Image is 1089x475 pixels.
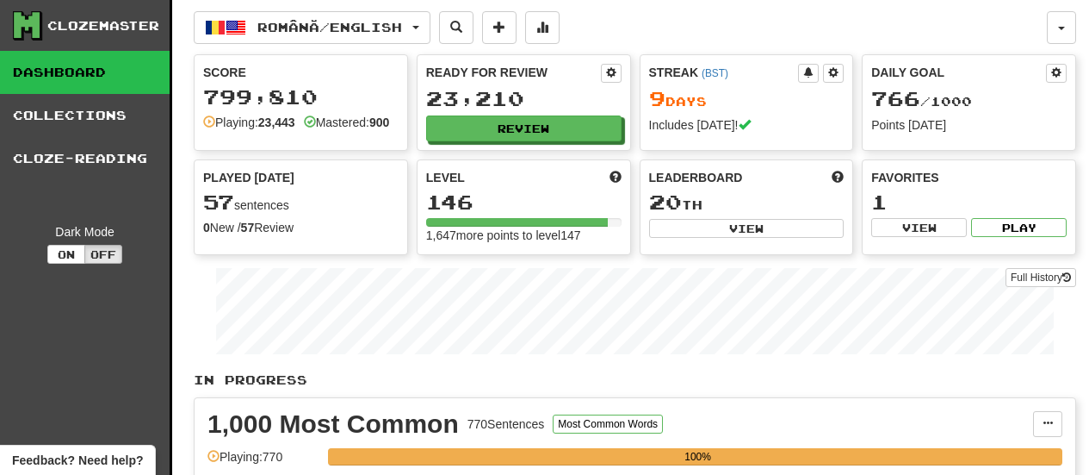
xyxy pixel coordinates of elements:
[241,221,255,234] strong: 57
[871,94,972,109] span: / 1000
[47,245,85,264] button: On
[203,86,399,108] div: 799,810
[482,11,517,44] button: Add sentence to collection
[609,169,622,186] span: Score more points to level up
[203,191,399,214] div: sentences
[203,169,294,186] span: Played [DATE]
[649,191,845,214] div: th
[194,11,430,44] button: Română/English
[426,169,465,186] span: Level
[439,11,473,44] button: Search sentences
[871,116,1067,134] div: Points [DATE]
[194,372,1076,389] p: In Progress
[333,448,1062,466] div: 100%
[203,190,234,214] span: 57
[13,223,157,241] div: Dark Mode
[203,114,295,131] div: Playing:
[426,64,601,81] div: Ready for Review
[257,20,402,34] span: Română / English
[871,169,1067,186] div: Favorites
[426,191,622,213] div: 146
[649,88,845,110] div: Day s
[832,169,844,186] span: This week in points, UTC
[649,116,845,134] div: Includes [DATE]!
[207,411,459,437] div: 1,000 Most Common
[649,169,743,186] span: Leaderboard
[426,88,622,109] div: 23,210
[649,190,682,214] span: 20
[871,86,920,110] span: 766
[553,415,663,434] button: Most Common Words
[12,452,143,469] span: Open feedback widget
[649,219,845,238] button: View
[467,416,545,433] div: 770 Sentences
[203,219,399,236] div: New / Review
[649,86,665,110] span: 9
[47,17,159,34] div: Clozemaster
[702,67,728,79] a: (BST)
[304,114,390,131] div: Mastered:
[369,116,389,129] strong: 900
[426,227,622,244] div: 1,647 more points to level 147
[203,221,210,234] strong: 0
[258,116,295,129] strong: 23,443
[84,245,122,264] button: Off
[871,64,1046,83] div: Daily Goal
[871,218,967,237] button: View
[203,64,399,81] div: Score
[1005,268,1076,287] a: Full History
[426,116,622,141] button: Review
[525,11,560,44] button: More stats
[649,64,799,81] div: Streak
[971,218,1067,237] button: Play
[871,191,1067,213] div: 1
